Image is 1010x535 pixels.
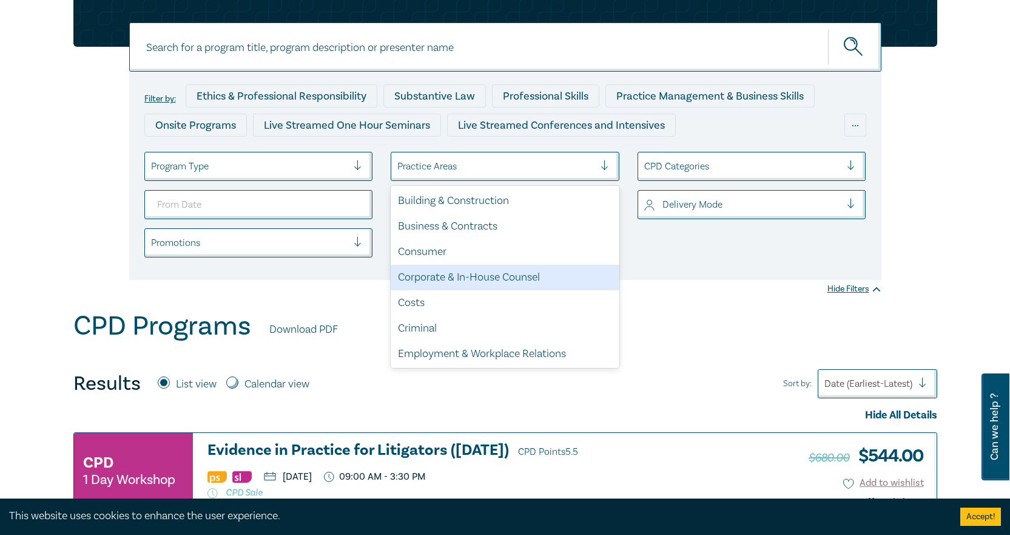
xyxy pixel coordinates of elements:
span: $680.00 [809,450,849,466]
h3: Evidence in Practice for Litigators ([DATE]) [207,442,706,460]
div: Criminal [391,316,619,341]
div: This website uses cookies to enhance the user experience. [9,508,942,524]
div: Corporate & In-House Counsel [391,265,619,290]
input: select [397,160,400,173]
div: Business & Contracts [391,214,619,239]
div: Practice Management & Business Skills [605,84,815,107]
input: select [151,160,153,173]
input: select [151,236,153,250]
div: National Programs [627,143,739,166]
div: Onsite Programs [144,114,247,137]
p: [DATE] [264,472,312,482]
div: Ethics & Professional Responsibility [186,84,377,107]
div: Ethics [391,367,619,392]
img: Substantive Law [232,471,252,483]
p: 09:00 AM - 3:30 PM [324,471,426,483]
img: Professional Skills [207,471,227,483]
small: 1 Day Workshop [83,474,175,486]
input: Search for a program title, program description or presenter name [129,22,881,72]
div: 10 CPD Point Packages [488,143,621,166]
span: Sort by: [783,377,812,390]
a: Evidence in Practice for Litigators ([DATE]) CPD Points5.5 [207,442,706,460]
input: From Date [144,190,373,219]
div: Live Streamed One Hour Seminars [253,114,441,137]
div: Hide Filters [827,283,881,295]
div: 20% off workshops [839,497,924,508]
div: Live Streamed Practical Workshops [144,143,337,166]
h3: $ 544.00 [809,442,923,470]
div: Live Streamed Conferences and Intensives [447,114,676,137]
input: select [644,198,647,211]
label: List view [176,377,217,392]
div: Costs [391,290,619,316]
div: ... [844,114,866,137]
span: CPD Points 5.5 [518,446,578,458]
label: Filter by: [144,94,176,104]
button: Add to wishlist [843,476,924,490]
span: Can we help ? [989,381,1000,473]
div: Substantive Law [383,84,486,107]
div: Employment & Workplace Relations [391,341,619,367]
p: CPD Sale [207,486,706,499]
h4: Results [73,372,141,396]
div: Professional Skills [492,84,599,107]
div: Pre-Recorded Webcasts [343,143,482,166]
div: Consumer [391,239,619,265]
input: select [644,160,647,173]
div: Building & Construction [391,188,619,214]
h3: CPD [83,452,113,474]
div: Hide All Details [73,407,937,423]
h1: CPD Programs [73,310,251,342]
button: Accept cookies [960,508,1001,526]
label: Calendar view [244,377,309,392]
a: Download PDF [269,322,338,338]
input: Sort by [824,377,827,390]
